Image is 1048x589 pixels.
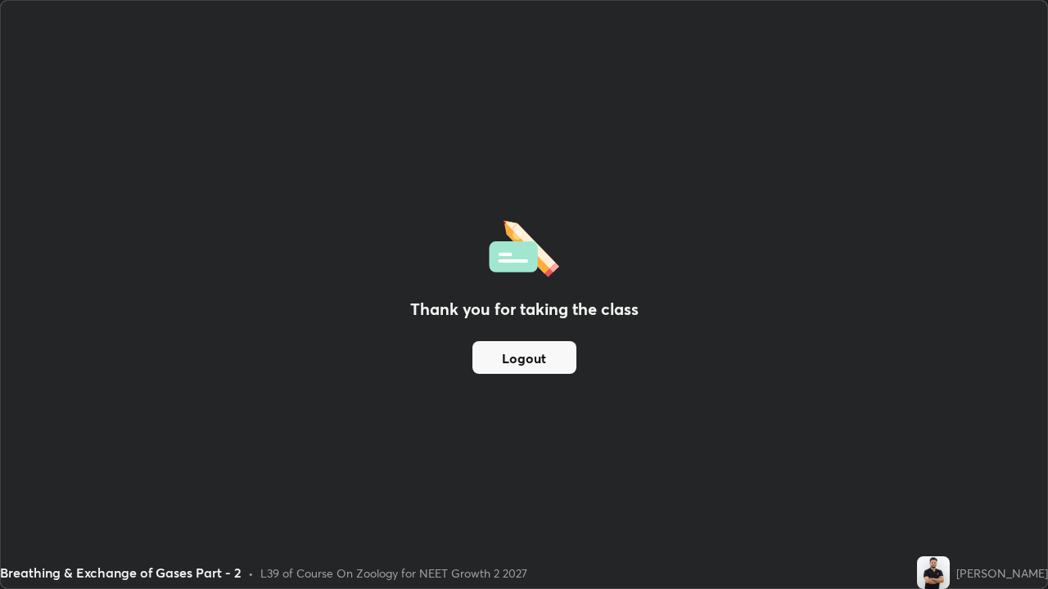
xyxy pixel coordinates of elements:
div: • [248,564,254,582]
div: [PERSON_NAME] [956,564,1048,582]
h2: Thank you for taking the class [410,297,639,321]
img: 368e1e20671c42e499edb1680cf54f70.jpg [917,556,950,589]
div: L39 of Course On Zoology for NEET Growth 2 2027 [260,564,527,582]
img: offlineFeedback.1438e8b3.svg [489,215,559,277]
button: Logout [472,341,576,374]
